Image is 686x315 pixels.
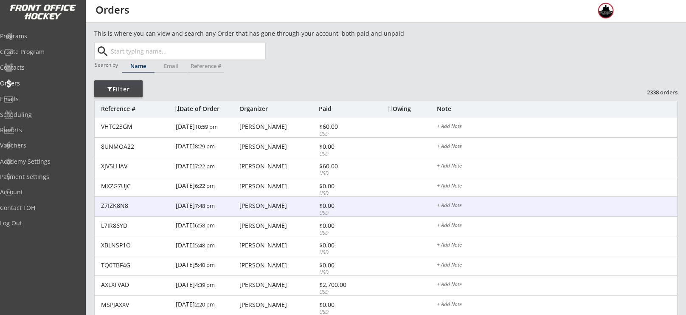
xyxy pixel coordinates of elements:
[319,282,365,288] div: $2,700.00
[176,157,237,176] div: [DATE]
[319,302,365,308] div: $0.00
[176,276,237,295] div: [DATE]
[239,242,317,248] div: [PERSON_NAME]
[109,43,265,60] input: Start typing name...
[239,262,317,268] div: [PERSON_NAME]
[101,262,171,268] div: TQ0TBF4G
[176,197,237,216] div: [DATE]
[195,142,215,150] font: 8:29 pm
[101,106,170,112] div: Reference #
[437,106,677,112] div: Note
[101,183,171,189] div: MXZG7UJC
[437,183,677,190] div: + Add Note
[101,302,171,308] div: MSPJAXXV
[319,144,365,150] div: $0.00
[101,124,171,130] div: VHTC23GM
[319,269,365,276] div: USD
[94,29,453,38] div: This is where you can view and search any Order that has gone through your account, both paid and...
[176,296,237,315] div: [DATE]
[319,183,365,189] div: $0.00
[239,282,317,288] div: [PERSON_NAME]
[101,203,171,209] div: Z7IZK8N8
[239,124,317,130] div: [PERSON_NAME]
[176,217,237,236] div: [DATE]
[239,163,317,169] div: [PERSON_NAME]
[176,118,237,137] div: [DATE]
[195,182,215,190] font: 6:22 pm
[239,183,317,189] div: [PERSON_NAME]
[437,163,677,170] div: + Add Note
[101,282,171,288] div: AXLXFVAD
[319,289,365,296] div: USD
[319,131,365,138] div: USD
[195,123,218,131] font: 10:59 pm
[195,202,215,210] font: 7:48 pm
[437,262,677,269] div: + Add Note
[176,138,237,157] div: [DATE]
[101,242,171,248] div: XBLNSP1O
[437,144,677,150] div: + Add Note
[437,282,677,289] div: + Add Note
[319,249,365,256] div: USD
[319,210,365,217] div: USD
[101,223,171,229] div: L7IR86YD
[319,242,365,248] div: $0.00
[319,124,365,130] div: $60.00
[101,144,171,150] div: 8UNMOA22
[437,242,677,249] div: + Add Note
[319,163,365,169] div: $60.00
[188,63,224,69] div: Reference #
[195,162,215,170] font: 7:22 pm
[122,63,155,69] div: Name
[319,223,365,229] div: $0.00
[633,88,678,96] div: 2338 orders
[437,124,677,131] div: + Add Note
[155,63,188,69] div: Email
[239,144,317,150] div: [PERSON_NAME]
[319,106,365,112] div: Paid
[239,106,317,112] div: Organizer
[319,230,365,237] div: USD
[195,301,215,308] font: 2:20 pm
[176,177,237,196] div: [DATE]
[319,170,365,177] div: USD
[195,281,215,289] font: 4:39 pm
[101,163,171,169] div: XJV5LHAV
[437,223,677,230] div: + Add Note
[195,261,215,269] font: 5:40 pm
[319,262,365,268] div: $0.00
[319,190,365,197] div: USD
[94,85,143,94] div: Filter
[176,256,237,275] div: [DATE]
[176,236,237,255] div: [DATE]
[239,302,317,308] div: [PERSON_NAME]
[319,203,365,209] div: $0.00
[437,203,677,210] div: + Add Note
[95,62,119,68] div: Search by
[96,45,110,58] button: search
[319,150,365,158] div: USD
[437,302,677,309] div: + Add Note
[195,241,215,249] font: 5:48 pm
[195,221,215,229] font: 6:58 pm
[174,106,237,112] div: Date of Order
[388,106,436,112] div: Owing
[239,223,317,229] div: [PERSON_NAME]
[239,203,317,209] div: [PERSON_NAME]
